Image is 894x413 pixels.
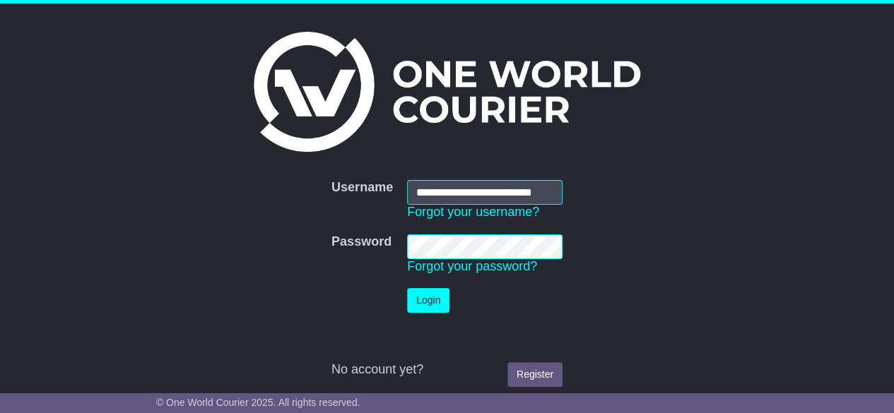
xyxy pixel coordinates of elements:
[407,259,537,273] a: Forgot your password?
[254,32,640,152] img: One World
[407,205,539,219] a: Forgot your username?
[507,362,563,387] a: Register
[407,288,449,313] button: Login
[156,397,360,408] span: © One World Courier 2025. All rights reserved.
[331,234,392,250] label: Password
[331,180,393,196] label: Username
[331,362,563,378] div: No account yet?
